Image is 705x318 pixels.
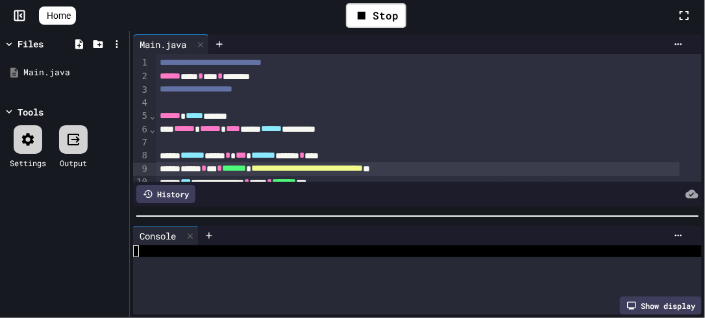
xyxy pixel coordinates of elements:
a: Home [39,6,76,25]
div: Tools [18,105,43,119]
div: Files [18,37,43,51]
div: Main.java [23,66,125,79]
div: Stop [346,3,406,28]
div: Output [60,157,87,169]
span: Home [47,9,71,22]
div: Settings [10,157,46,169]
